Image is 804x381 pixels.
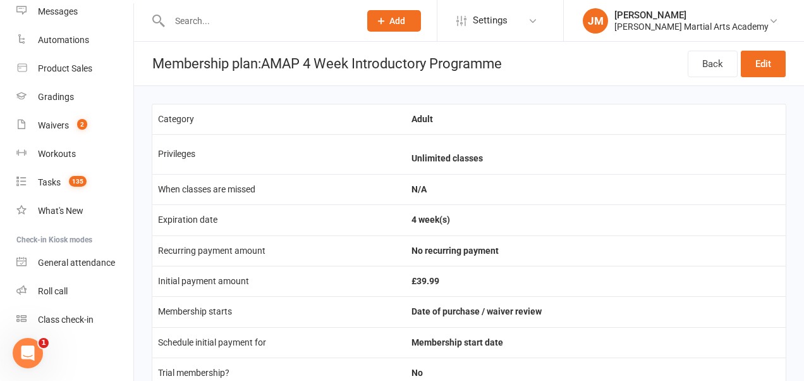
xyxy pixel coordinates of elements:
[406,174,786,204] td: N/A
[38,63,92,73] div: Product Sales
[16,26,133,54] a: Automations
[152,174,406,204] td: When classes are missed
[406,266,786,296] td: £39.99
[38,6,78,16] div: Messages
[688,51,738,77] a: Back
[13,338,43,368] iframe: Intercom live chat
[38,206,83,216] div: What's New
[473,6,508,35] span: Settings
[166,12,351,30] input: Search...
[38,35,89,45] div: Automations
[38,92,74,102] div: Gradings
[411,154,780,163] li: Unlimited classes
[16,83,133,111] a: Gradings
[406,296,786,327] td: Date of purchase / waiver review
[38,177,61,187] div: Tasks
[16,168,133,197] a: Tasks 135
[38,315,94,325] div: Class check-in
[38,258,115,268] div: General attendance
[152,266,406,296] td: Initial payment amount
[16,306,133,334] a: Class kiosk mode
[152,235,406,266] td: Recurring payment amount
[406,104,786,134] td: Adult
[38,120,69,130] div: Waivers
[367,10,421,32] button: Add
[152,134,406,173] td: Privileges
[16,140,133,168] a: Workouts
[16,111,133,140] a: Waivers 2
[152,296,406,327] td: Membership starts
[39,338,49,348] span: 1
[152,204,406,235] td: Expiration date
[389,16,405,26] span: Add
[16,54,133,83] a: Product Sales
[614,21,769,32] div: [PERSON_NAME] Martial Arts Academy
[406,204,786,235] td: 4 week(s)
[69,176,87,187] span: 135
[38,286,68,296] div: Roll call
[16,277,133,306] a: Roll call
[38,149,76,159] div: Workouts
[406,327,786,358] td: Membership start date
[406,235,786,266] td: No recurring payment
[16,249,133,277] a: General attendance kiosk mode
[134,42,502,85] h1: Membership plan: AMAP 4 Week Introductory Programme
[16,197,133,225] a: What's New
[152,327,406,358] td: Schedule initial payment for
[152,104,406,134] td: Category
[583,8,608,34] div: JM
[614,9,769,21] div: [PERSON_NAME]
[77,119,87,130] span: 2
[741,51,786,77] a: Edit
